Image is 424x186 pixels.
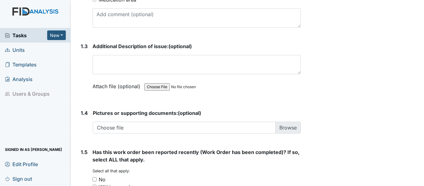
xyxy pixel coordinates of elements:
span: Pictures or supporting documents: [93,110,178,116]
small: Select all that apply: [92,169,130,173]
button: New [47,30,66,40]
a: Tasks [5,32,47,39]
span: Edit Profile [5,159,38,169]
span: Signed in as [PERSON_NAME] [5,145,62,154]
strong: (optional) [92,43,301,50]
span: Analysis [5,74,33,84]
span: Has this work order been reported recently (Work Order has been completed)? If so, select ALL tha... [92,149,300,163]
span: Units [5,45,25,55]
input: No [92,177,97,181]
strong: (optional) [93,109,301,117]
label: Attach file (optional) [92,79,143,90]
div: No [99,176,106,183]
span: Templates [5,60,37,69]
label: 1.5 [81,148,88,156]
label: 1.4 [81,109,88,117]
label: 1.3 [81,43,88,50]
span: Sign out [5,174,32,184]
span: Additional Description of issue: [92,43,169,49]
